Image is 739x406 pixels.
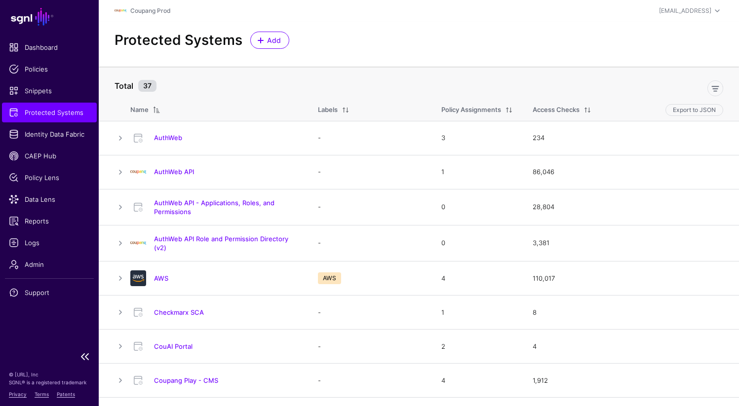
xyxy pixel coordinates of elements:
div: 3,381 [533,238,723,248]
span: Policies [9,64,90,74]
a: Data Lens [2,189,97,209]
span: CAEP Hub [9,151,90,161]
td: 2 [431,330,523,364]
a: Patents [57,391,75,397]
div: 86,046 [533,167,723,177]
span: Dashboard [9,42,90,52]
a: AuthWeb API [154,168,194,176]
a: Identity Data Fabric [2,124,97,144]
a: Admin [2,255,97,274]
td: 0 [431,225,523,261]
a: Privacy [9,391,27,397]
a: Protected Systems [2,103,97,122]
a: Policy Lens [2,168,97,187]
p: © [URL], Inc [9,370,90,378]
div: Labels [318,105,338,115]
a: CAEP Hub [2,146,97,166]
td: 1 [431,155,523,189]
img: svg+xml;base64,PHN2ZyB3aWR0aD0iNjQiIGhlaWdodD0iNjQiIHZpZXdCb3g9IjAgMCA2NCA2NCIgZmlsbD0ibm9uZSIgeG... [130,270,146,286]
td: 4 [431,261,523,295]
a: Terms [35,391,49,397]
a: SGNL [6,6,93,28]
a: Snippets [2,81,97,101]
div: 1,912 [533,376,723,386]
a: Add [250,32,289,49]
a: Reports [2,211,97,231]
img: svg+xml;base64,PHN2ZyBpZD0iTG9nbyIgeG1sbnM9Imh0dHA6Ly93d3cudzMub3JnLzIwMDAvc3ZnIiB3aWR0aD0iMTIxLj... [115,5,126,17]
td: - [308,155,431,189]
td: 3 [431,121,523,155]
div: 234 [533,133,723,143]
a: AuthWeb API - Applications, Roles, and Permissions [154,199,274,216]
td: - [308,364,431,398]
h2: Protected Systems [115,32,242,49]
span: Identity Data Fabric [9,129,90,139]
span: Add [266,35,282,45]
span: AWS [318,272,341,284]
span: Admin [9,259,90,269]
strong: Total [115,81,133,91]
button: Export to JSON [665,104,723,116]
a: Coupang Play - CMS [154,376,218,384]
a: Checkmarx SCA [154,308,204,316]
span: Snippets [9,86,90,96]
span: Support [9,288,90,297]
td: - [308,295,431,330]
div: Name [130,105,149,115]
span: Data Lens [9,194,90,204]
div: 110,017 [533,274,723,284]
a: Policies [2,59,97,79]
div: 4 [533,342,723,352]
td: - [308,225,431,261]
small: 37 [138,80,156,92]
td: 0 [431,189,523,225]
a: Dashboard [2,37,97,57]
a: AWS [154,274,168,282]
a: Logs [2,233,97,253]
div: [EMAIL_ADDRESS] [659,6,711,15]
div: 8 [533,308,723,318]
td: 1 [431,295,523,330]
td: - [308,330,431,364]
span: Reports [9,216,90,226]
div: 28,804 [533,202,723,212]
td: - [308,121,431,155]
a: CouAI Portal [154,342,193,350]
div: Policy Assignments [441,105,501,115]
span: Logs [9,238,90,248]
img: svg+xml;base64,PD94bWwgdmVyc2lvbj0iMS4wIiBlbmNvZGluZz0iVVRGLTgiIHN0YW5kYWxvbmU9Im5vIj8+CjwhLS0gQ3... [130,235,146,251]
a: Coupang Prod [130,7,170,14]
a: AuthWeb API Role and Permission Directory (v2) [154,235,288,252]
span: Policy Lens [9,173,90,183]
td: 4 [431,364,523,398]
img: svg+xml;base64,PHN2ZyBpZD0iTG9nbyIgeG1sbnM9Imh0dHA6Ly93d3cudzMub3JnLzIwMDAvc3ZnIiB3aWR0aD0iMTIxLj... [130,164,146,180]
span: Protected Systems [9,108,90,117]
a: AuthWeb [154,134,182,142]
p: SGNL® is a registered trademark [9,378,90,386]
td: - [308,189,431,225]
div: Access Checks [533,105,580,115]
